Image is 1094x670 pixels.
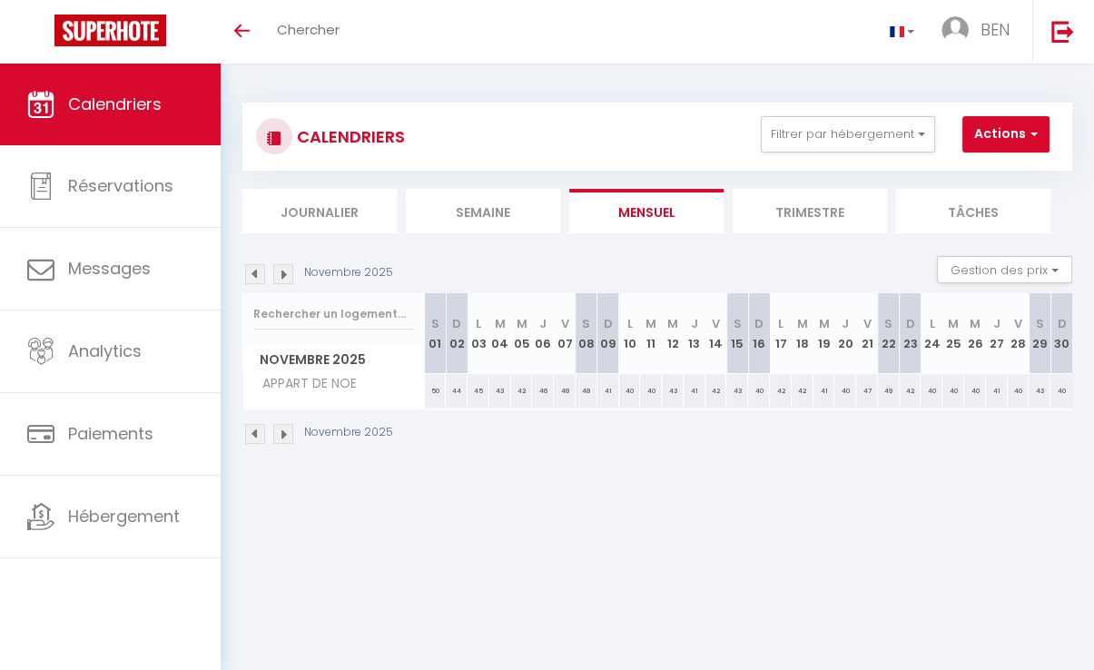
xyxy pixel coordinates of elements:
[662,374,684,408] div: 43
[517,315,527,332] abbr: M
[896,189,1050,233] li: Tâches
[778,315,784,332] abbr: L
[406,189,560,233] li: Semaine
[54,15,166,46] img: Super Booking
[446,293,468,374] th: 02
[970,315,981,332] abbr: M
[1029,374,1050,408] div: 43
[452,315,461,332] abbr: D
[726,293,748,374] th: 15
[253,298,414,330] input: Rechercher un logement...
[626,315,632,332] abbr: L
[425,293,447,374] th: 01
[942,293,964,374] th: 25
[900,293,922,374] th: 23
[243,347,424,373] span: Novembre 2025
[68,340,142,362] span: Analytics
[1050,293,1072,374] th: 30
[1051,20,1074,43] img: logout
[813,374,835,408] div: 41
[539,315,547,332] abbr: J
[561,315,569,332] abbr: V
[834,374,856,408] div: 40
[1008,293,1030,374] th: 28
[640,293,662,374] th: 11
[906,315,915,332] abbr: D
[792,293,813,374] th: 18
[511,374,533,408] div: 42
[981,18,1010,41] span: BEN
[646,315,656,332] abbr: M
[856,293,878,374] th: 21
[937,256,1072,283] button: Gestion des prix
[921,374,942,408] div: 40
[511,293,533,374] th: 05
[792,374,813,408] div: 42
[921,293,942,374] th: 24
[582,315,590,332] abbr: S
[576,374,597,408] div: 48
[884,315,892,332] abbr: S
[734,315,742,332] abbr: S
[986,374,1008,408] div: 41
[684,293,705,374] th: 13
[770,374,792,408] div: 42
[964,374,986,408] div: 40
[1014,315,1022,332] abbr: V
[1057,315,1066,332] abbr: D
[797,315,808,332] abbr: M
[705,374,727,408] div: 42
[748,374,770,408] div: 40
[684,374,705,408] div: 41
[277,20,340,39] span: Chercher
[878,293,900,374] th: 22
[754,315,764,332] abbr: D
[691,315,698,332] abbr: J
[532,374,554,408] div: 46
[1050,374,1072,408] div: 40
[292,116,405,157] h3: CALENDRIERS
[964,293,986,374] th: 26
[532,293,554,374] th: 06
[640,374,662,408] div: 40
[68,174,173,197] span: Réservations
[948,315,959,332] abbr: M
[733,189,887,233] li: Trimestre
[856,374,878,408] div: 47
[842,315,849,332] abbr: J
[993,315,1000,332] abbr: J
[863,315,872,332] abbr: V
[941,16,969,44] img: ...
[476,315,481,332] abbr: L
[900,374,922,408] div: 42
[604,315,613,332] abbr: D
[1036,315,1044,332] abbr: S
[662,293,684,374] th: 12
[818,315,829,332] abbr: M
[554,374,576,408] div: 48
[68,422,153,445] span: Paiements
[942,374,964,408] div: 40
[878,374,900,408] div: 49
[813,293,835,374] th: 19
[986,293,1008,374] th: 27
[468,374,489,408] div: 45
[576,293,597,374] th: 08
[712,315,720,332] abbr: V
[431,315,439,332] abbr: S
[1008,374,1030,408] div: 40
[748,293,770,374] th: 16
[304,264,393,281] p: Novembre 2025
[1029,293,1050,374] th: 29
[489,374,511,408] div: 43
[68,505,180,527] span: Hébergement
[304,424,393,441] p: Novembre 2025
[962,116,1050,153] button: Actions
[569,189,724,233] li: Mensuel
[468,293,489,374] th: 03
[705,293,727,374] th: 14
[761,116,935,153] button: Filtrer par hébergement
[495,315,506,332] abbr: M
[242,189,397,233] li: Journalier
[667,315,678,332] abbr: M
